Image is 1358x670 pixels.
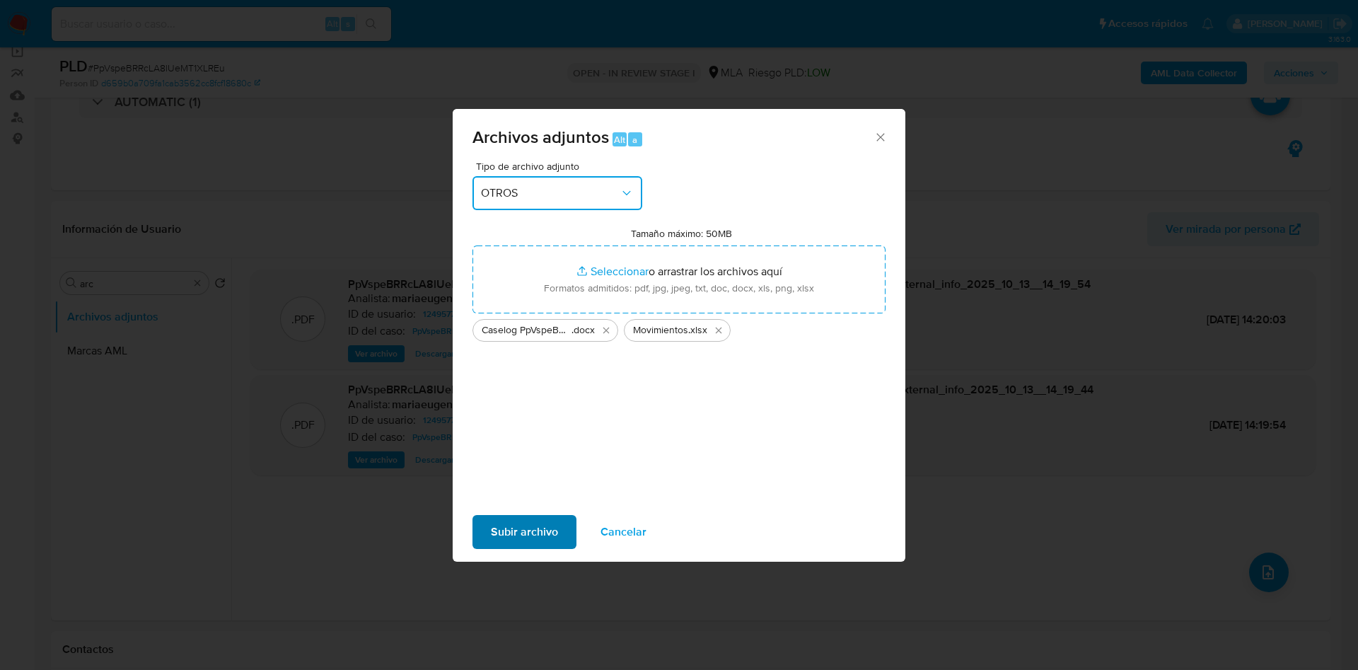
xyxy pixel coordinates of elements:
span: Tipo de archivo adjunto [476,161,646,171]
span: .xlsx [688,323,707,337]
span: OTROS [481,186,620,200]
button: OTROS [472,176,642,210]
button: Cerrar [874,130,886,143]
button: Cancelar [582,515,665,549]
button: Subir archivo [472,515,576,549]
button: Eliminar Movimientos.xlsx [710,322,727,339]
label: Tamaño máximo: 50MB [631,227,732,240]
span: Movimientos [633,323,688,337]
span: a [632,133,637,146]
span: .docx [571,323,595,337]
span: Archivos adjuntos [472,125,609,149]
span: Alt [614,133,625,146]
span: Subir archivo [491,516,558,548]
span: Cancelar [600,516,646,548]
button: Eliminar Caselog PpVspeBRRcLA8lUeMT1XLREu_2025_09_17_16_58_33.docx [598,322,615,339]
span: Caselog PpVspeBRRcLA8lUeMT1XLREu_2025_09_17_16_58_33 [482,323,571,337]
ul: Archivos seleccionados [472,313,886,342]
